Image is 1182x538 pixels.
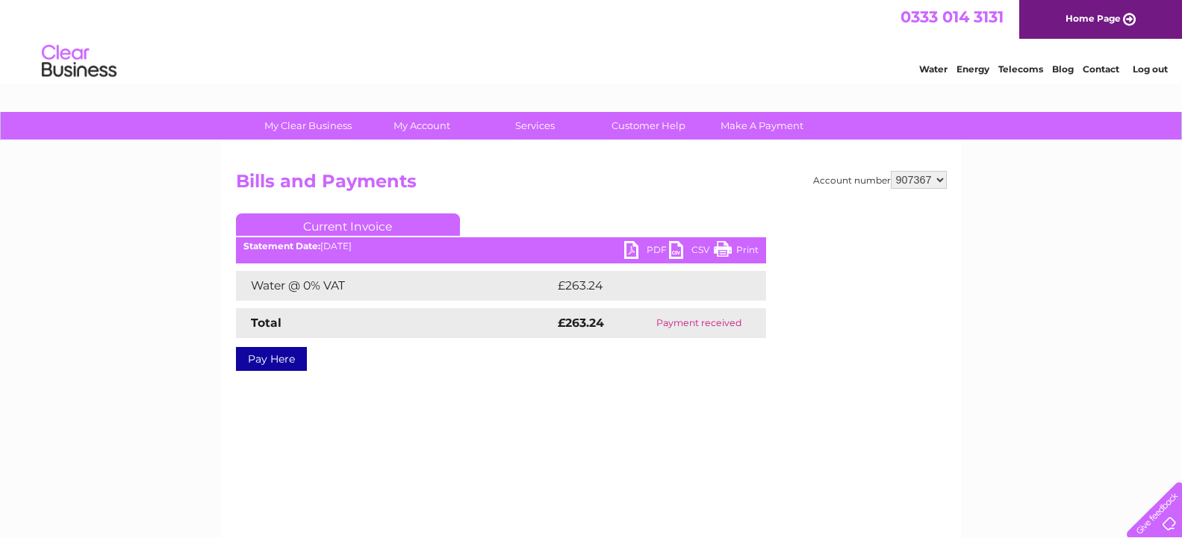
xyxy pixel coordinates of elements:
[957,63,989,75] a: Energy
[360,112,483,140] a: My Account
[700,112,824,140] a: Make A Payment
[41,39,117,84] img: logo.png
[632,308,766,338] td: Payment received
[243,240,320,251] b: Statement Date:
[251,316,281,330] strong: Total
[901,7,1004,26] a: 0333 014 3131
[714,241,759,263] a: Print
[1083,63,1119,75] a: Contact
[246,112,370,140] a: My Clear Business
[473,112,597,140] a: Services
[236,213,460,236] a: Current Invoice
[1052,63,1074,75] a: Blog
[813,171,947,189] div: Account number
[1133,63,1168,75] a: Log out
[554,271,740,301] td: £263.24
[236,271,554,301] td: Water @ 0% VAT
[669,241,714,263] a: CSV
[587,112,710,140] a: Customer Help
[236,241,766,251] div: [DATE]
[998,63,1043,75] a: Telecoms
[558,316,604,330] strong: £263.24
[624,241,669,263] a: PDF
[919,63,948,75] a: Water
[236,171,947,199] h2: Bills and Payments
[236,347,307,371] a: Pay Here
[239,8,945,72] div: Clear Business is a trading name of Verastar Limited (registered in [GEOGRAPHIC_DATA] No. 3667643...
